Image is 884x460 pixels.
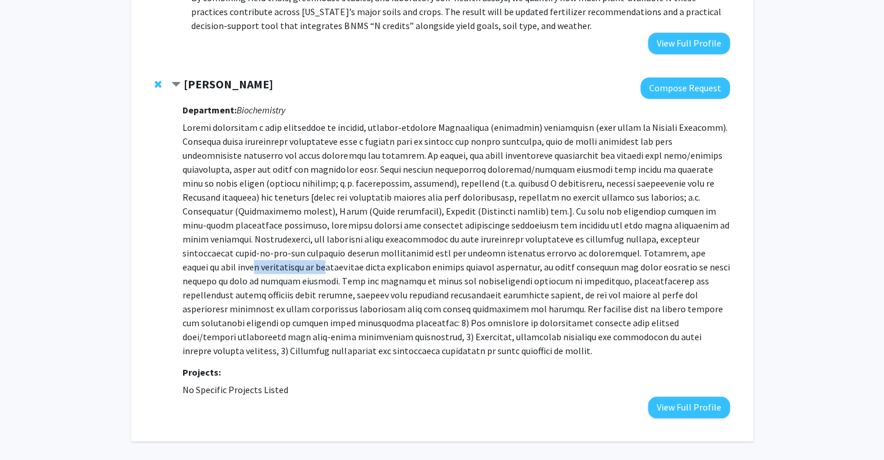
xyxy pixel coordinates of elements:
span: No Specific Projects Listed [182,384,288,395]
button: Compose Request to Prashant Sonawane [640,77,730,99]
iframe: Chat [9,408,49,451]
strong: Department: [182,104,237,116]
strong: Projects: [182,366,221,378]
span: Remove Prashant Sonawane from bookmarks [155,80,162,89]
button: View Full Profile [648,33,730,54]
i: Biochemistry [237,104,285,116]
button: View Full Profile [648,397,730,418]
span: Contract Prashant Sonawane Bookmark [171,80,181,90]
strong: [PERSON_NAME] [184,77,273,91]
p: Loremi dolorsitam c adip elitseddoe te incidid, utlabor-etdolore Magnaaliqua (enimadmin) veniamqu... [182,120,729,358]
